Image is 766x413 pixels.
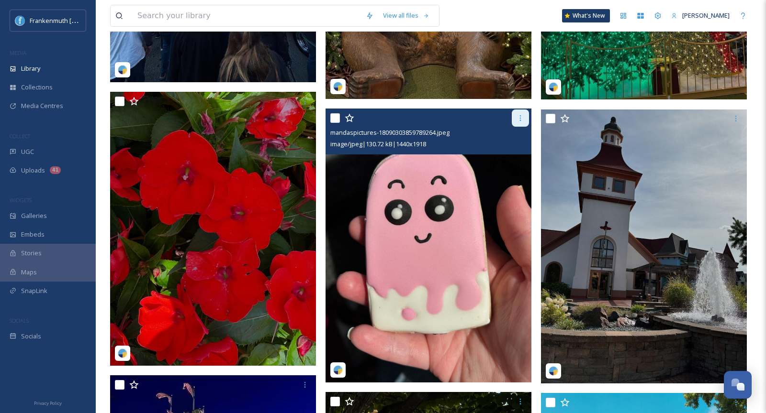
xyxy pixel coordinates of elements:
[330,140,426,148] span: image/jpeg | 130.72 kB | 1440 x 1918
[21,101,63,110] span: Media Centres
[378,6,434,25] a: View all files
[724,371,752,399] button: Open Chat
[21,211,47,220] span: Galleries
[541,109,747,383] img: mandaspictures-18092789806671983.jpeg
[682,11,730,20] span: [PERSON_NAME]
[15,16,25,25] img: Social%20Media%20PFP%202025.jpg
[549,82,558,92] img: snapsea-logo.png
[326,109,531,382] img: mandaspictures-18090303859789264.jpeg
[21,286,47,295] span: SnapLink
[21,230,45,239] span: Embeds
[21,249,42,258] span: Stories
[21,166,45,175] span: Uploads
[562,9,610,22] a: What's New
[21,83,53,92] span: Collections
[118,348,127,358] img: snapsea-logo.png
[10,49,26,56] span: MEDIA
[21,64,40,73] span: Library
[549,366,558,376] img: snapsea-logo.png
[330,128,450,137] span: mandaspictures-18090303859789264.jpeg
[34,397,62,408] a: Privacy Policy
[333,365,343,375] img: snapsea-logo.png
[110,92,316,366] img: mandaspictures-18138877969421789.jpeg
[10,317,29,324] span: SOCIALS
[10,196,32,204] span: WIDGETS
[10,132,30,140] span: COLLECT
[133,5,361,26] input: Search your library
[118,65,127,75] img: snapsea-logo.png
[30,16,102,25] span: Frankenmuth [US_STATE]
[21,147,34,156] span: UGC
[666,6,734,25] a: [PERSON_NAME]
[333,82,343,91] img: snapsea-logo.png
[50,166,61,174] div: 41
[21,268,37,277] span: Maps
[21,332,41,341] span: Socials
[34,400,62,406] span: Privacy Policy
